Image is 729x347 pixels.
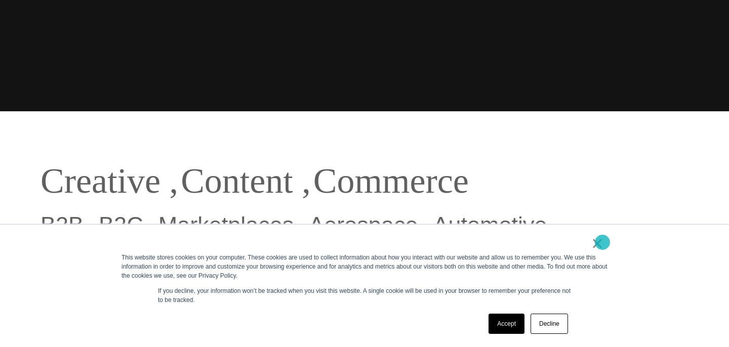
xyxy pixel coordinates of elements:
a: Automotive [433,212,547,238]
a: Accept [489,314,524,334]
a: B2C [99,212,143,238]
a: Aerospace [309,212,418,238]
a: Marketplaces [158,212,294,238]
span: , [302,161,311,200]
div: This website stores cookies on your computer. These cookies are used to collect information about... [121,253,607,280]
span: , [170,161,179,200]
a: Creative [40,161,160,200]
a: Decline [531,314,568,334]
a: Commerce [313,161,469,200]
a: Content [181,161,293,200]
a: × [591,239,603,248]
p: If you decline, your information won’t be tracked when you visit this website. A single cookie wi... [158,286,571,305]
a: B2B [40,212,84,238]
